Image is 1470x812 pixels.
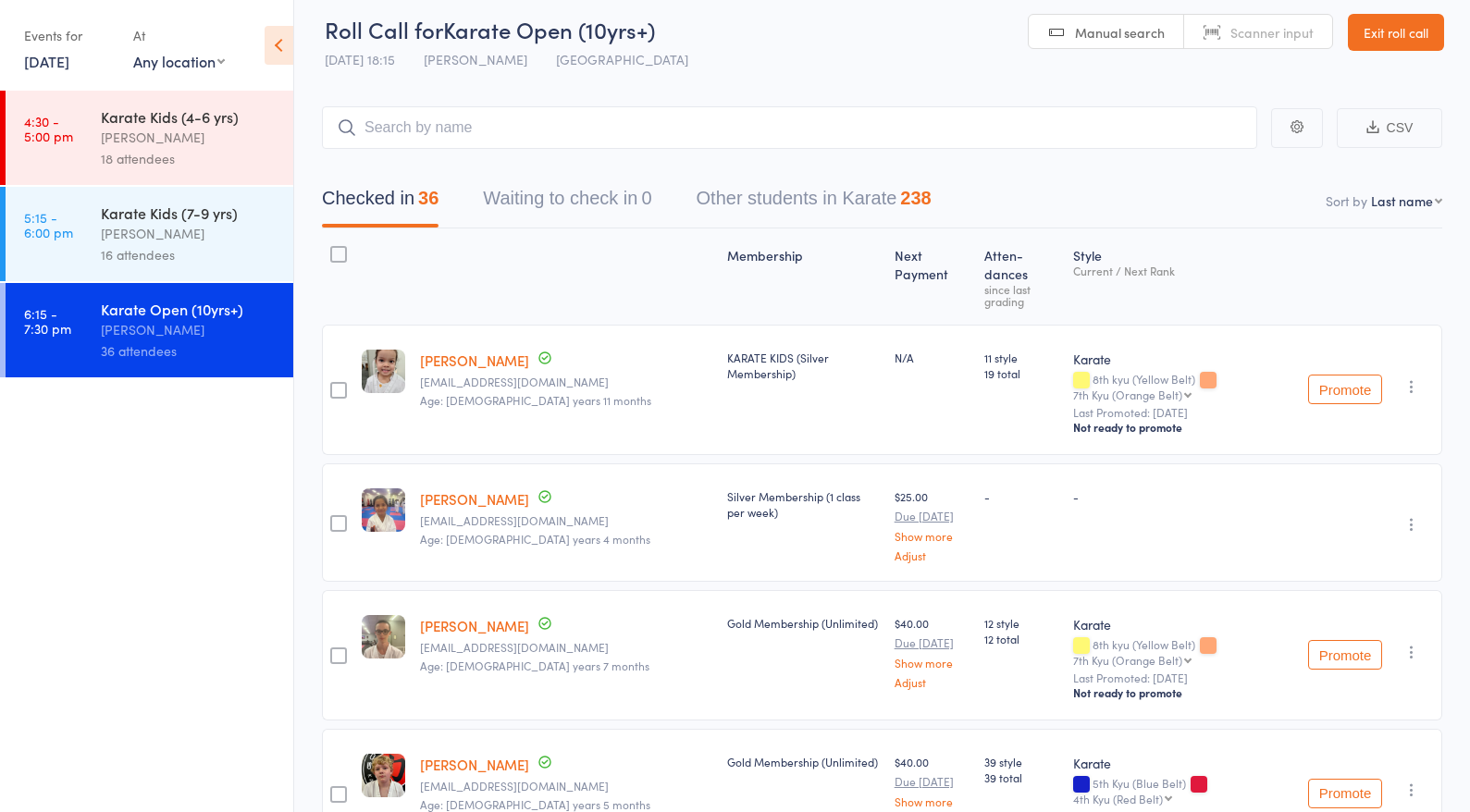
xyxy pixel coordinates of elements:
div: Karate [1073,350,1292,368]
span: 12 total [984,631,1059,646]
small: Last Promoted: [DATE] [1073,406,1292,419]
img: image1693303622.png [362,754,405,797]
a: [PERSON_NAME] [420,755,529,774]
div: - [984,488,1059,504]
div: 16 attendees [101,244,278,265]
label: Sort by [1326,191,1367,210]
span: 11 style [984,350,1059,365]
div: Events for [24,20,115,51]
a: [PERSON_NAME] [420,616,529,635]
div: $40.00 [895,615,970,688]
span: 19 total [984,365,1059,381]
span: Karate Open (10yrs+) [443,14,655,44]
small: Last Promoted: [DATE] [1073,671,1292,684]
small: Due [DATE] [895,510,970,523]
div: Membership [720,237,887,316]
span: [PERSON_NAME] [424,50,527,68]
div: Any location [133,51,225,71]
div: since last grading [984,283,1059,307]
a: 6:15 -7:30 pmKarate Open (10yrs+)[PERSON_NAME]36 attendees [6,283,293,377]
a: [PERSON_NAME] [420,489,529,509]
div: Last name [1371,191,1433,210]
div: 18 attendees [101,148,278,169]
span: Scanner input [1230,23,1314,42]
span: Age: [DEMOGRAPHIC_DATA] years 5 months [420,796,650,812]
small: Due [DATE] [895,636,970,649]
small: kjcwalsh71@gmail.com [420,780,712,793]
div: 4th Kyu (Red Belt) [1073,793,1163,805]
div: 8th kyu (Yellow Belt) [1073,373,1292,400]
small: pajero_1996@yahoo.com [420,375,712,388]
a: Adjust [895,549,970,561]
img: image1722845811.png [362,488,405,532]
img: image1742973723.png [362,615,405,658]
div: 5th Kyu (Blue Belt) [1073,777,1292,805]
button: Checked in36 [322,178,439,228]
div: [PERSON_NAME] [101,127,278,148]
a: Show more [895,530,970,542]
div: Karate Open (10yrs+) [101,299,278,319]
div: KARATE KIDS (Silver Membership) [727,350,880,381]
button: CSV [1337,108,1442,148]
span: 39 style [984,754,1059,769]
span: [GEOGRAPHIC_DATA] [556,50,688,68]
span: [DATE] 18:15 [325,50,395,68]
a: Show more [895,795,970,807]
div: 0 [641,188,651,208]
span: 12 style [984,615,1059,631]
a: 5:15 -6:00 pmKarate Kids (7-9 yrs)[PERSON_NAME]16 attendees [6,187,293,281]
span: Manual search [1075,23,1165,42]
time: 4:30 - 5:00 pm [24,114,73,143]
a: [DATE] [24,51,69,71]
div: 36 attendees [101,340,278,362]
div: Karate [1073,754,1292,772]
div: Atten­dances [977,237,1067,316]
button: Waiting to check in0 [483,178,651,228]
small: ksudhaar@hotmail.com [420,514,712,527]
div: Current / Next Rank [1073,265,1292,277]
div: 7th Kyu (Orange Belt) [1073,388,1182,400]
a: [PERSON_NAME] [420,351,529,370]
div: N/A [895,350,970,365]
div: Gold Membership (Unlimited) [727,615,880,631]
a: Exit roll call [1348,14,1444,51]
div: Not ready to promote [1073,420,1292,435]
a: 4:30 -5:00 pmKarate Kids (4-6 yrs)[PERSON_NAME]18 attendees [6,91,293,185]
span: Age: [DEMOGRAPHIC_DATA] years 4 months [420,531,650,547]
small: Due [DATE] [895,775,970,788]
div: $25.00 [895,488,970,561]
time: 6:15 - 7:30 pm [24,306,71,336]
button: Promote [1308,375,1382,404]
button: Promote [1308,779,1382,808]
div: [PERSON_NAME] [101,319,278,340]
div: - [1073,488,1292,504]
div: 238 [900,188,931,208]
div: Next Payment [887,237,977,316]
div: 36 [418,188,439,208]
div: 7th Kyu (Orange Belt) [1073,654,1182,666]
div: At [133,20,225,51]
div: Style [1066,237,1300,316]
div: 8th kyu (Yellow Belt) [1073,638,1292,666]
input: Search by name [322,106,1257,149]
span: 39 total [984,769,1059,785]
div: [PERSON_NAME] [101,223,278,244]
img: image1622442527.png [362,350,405,393]
time: 5:15 - 6:00 pm [24,210,73,240]
button: Promote [1308,640,1382,670]
div: Karate Kids (4-6 yrs) [101,106,278,127]
span: Roll Call for [325,14,443,44]
a: Show more [895,657,970,669]
div: Karate [1073,615,1292,634]
div: Silver Membership (1 class per week) [727,488,880,520]
span: Age: [DEMOGRAPHIC_DATA] years 11 months [420,392,651,408]
a: Adjust [895,676,970,688]
div: Karate Kids (7-9 yrs) [101,203,278,223]
div: Gold Membership (Unlimited) [727,754,880,769]
button: Other students in Karate238 [697,178,932,228]
span: Age: [DEMOGRAPHIC_DATA] years 7 months [420,658,649,673]
div: Not ready to promote [1073,685,1292,700]
small: zoecoote4@hotmail.com [420,641,712,654]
